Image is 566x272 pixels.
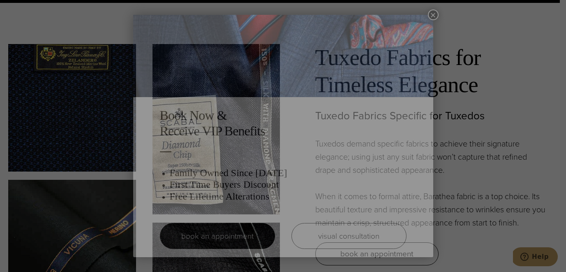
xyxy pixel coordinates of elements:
[170,191,407,202] h3: Free Lifetime Alterations
[19,6,36,13] span: Help
[160,107,407,139] h2: Book Now & Receive VIP Benefits
[170,179,407,191] h3: First Time Buyers Discount
[160,223,275,249] a: book an appointment
[170,167,407,179] h3: Family Owned Since [DATE]
[291,223,407,249] a: visual consultation
[428,9,439,20] button: Close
